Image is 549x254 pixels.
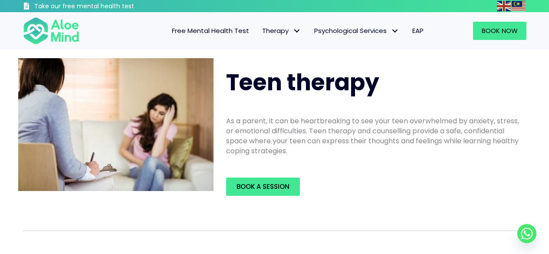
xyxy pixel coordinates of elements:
a: Psychological ServicesPsychological Services: submenu [308,22,406,40]
span: Free Mental Health Test [172,26,249,35]
a: English [497,1,512,11]
a: Book Now [473,22,526,40]
span: Teen therapy [226,66,379,98]
img: Aloe mind Logo [23,16,79,45]
a: Free Mental Health Test [165,22,256,40]
nav: Menu [91,22,430,40]
span: EAP [412,26,424,35]
span: Therapy: submenu [291,25,303,37]
a: Malay [512,1,526,11]
span: Book a Session [237,182,289,191]
img: teen therapy2 [18,58,214,191]
a: Book a Session [226,178,300,196]
a: EAP [406,22,430,40]
a: TherapyTherapy: submenu [256,22,308,40]
span: Therapy [262,26,301,35]
h3: Take our free mental health test [34,2,181,11]
span: Psychological Services [314,26,399,35]
span: Psychological Services: submenu [389,25,401,37]
img: en [497,1,511,11]
img: ms [512,1,526,11]
a: Whatsapp [517,224,536,243]
span: Book Now [482,26,518,35]
a: Take our free mental health test [23,2,181,12]
p: As a parent, it can be heartbreaking to see your teen overwhelmed by anxiety, stress, or emotiona... [226,116,521,156]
